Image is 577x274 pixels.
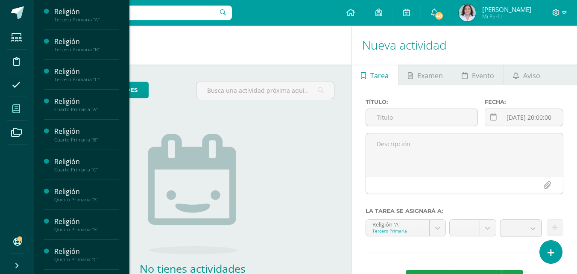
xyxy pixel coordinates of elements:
a: ReligiónTercero Primaria "C" [54,67,119,82]
div: Religión [54,247,119,256]
span: Mi Perfil [482,13,531,20]
div: Quinto Primaria "B" [54,227,119,233]
a: ReligiónCuarto Primaria "B" [54,127,119,142]
a: Evento [452,65,503,85]
div: Quinto Primaria "A" [54,197,119,203]
a: ReligiónQuinto Primaria "A" [54,187,119,203]
a: ReligiónCuarto Primaria "A" [54,97,119,112]
div: Religión [54,97,119,106]
img: e0f9ac82222521993205f966279f0d85.png [459,4,476,21]
div: Tercero Primaria [372,228,423,234]
label: Título: [366,99,478,105]
div: Cuarto Primaria "A" [54,106,119,112]
input: Busca un usuario... [40,6,232,20]
div: Tercero Primaria "A" [54,17,119,23]
label: Fecha: [485,99,563,105]
span: Evento [472,65,494,86]
input: Título [366,109,478,126]
span: Tarea [370,65,389,86]
img: no_activities.png [148,134,237,254]
span: Aviso [523,65,540,86]
div: Cuarto Primaria "B" [54,137,119,143]
div: Religión 'A' [372,220,423,228]
div: Religión [54,127,119,136]
a: Religión 'A'Tercero Primaria [366,220,445,236]
div: Religión [54,37,119,47]
div: Tercero Primaria "C" [54,77,119,82]
span: Examen [417,65,443,86]
div: Cuarto Primaria "C" [54,167,119,173]
a: ReligiónCuarto Primaria "C" [54,157,119,173]
div: Religión [54,7,119,17]
input: Fecha de entrega [485,109,563,126]
div: Quinto Primaria "C" [54,256,119,262]
label: La tarea se asignará a: [366,208,563,214]
h1: Actividades [44,26,341,65]
span: 48 [434,11,444,21]
a: ReligiónTercero Primaria "A" [54,7,119,23]
div: Religión [54,187,119,197]
a: ReligiónTercero Primaria "B" [54,37,119,53]
div: Religión [54,217,119,227]
h1: Nueva actividad [362,26,567,65]
a: Aviso [504,65,549,85]
div: Religión [54,67,119,77]
div: Religión [54,157,119,167]
a: ReligiónQuinto Primaria "B" [54,217,119,233]
div: Tercero Primaria "B" [54,47,119,53]
span: [PERSON_NAME] [482,5,531,14]
input: Busca una actividad próxima aquí... [196,82,334,99]
a: Tarea [352,65,398,85]
a: ReligiónQuinto Primaria "C" [54,247,119,262]
a: Examen [398,65,452,85]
